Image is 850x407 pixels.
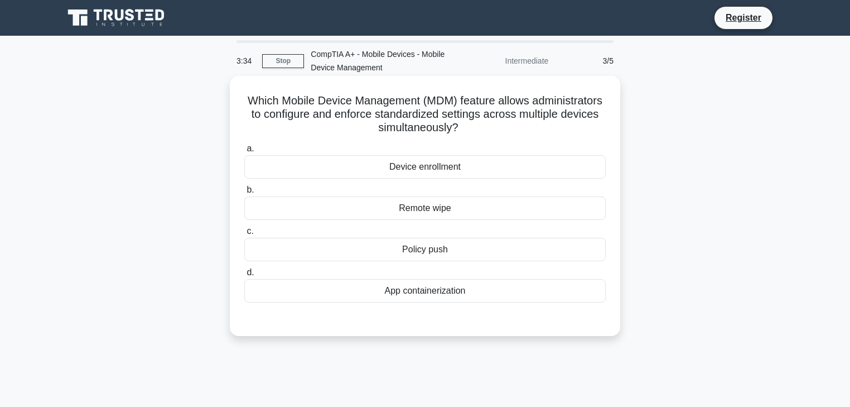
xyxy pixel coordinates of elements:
div: 3:34 [230,50,262,72]
span: d. [247,267,254,277]
span: c. [247,226,253,236]
div: Intermediate [457,50,555,72]
span: a. [247,143,254,153]
a: Stop [262,54,304,68]
div: Policy push [244,238,606,261]
div: 3/5 [555,50,620,72]
h5: Which Mobile Device Management (MDM) feature allows administrators to configure and enforce stand... [243,94,607,135]
div: Remote wipe [244,197,606,220]
div: CompTIA A+ - Mobile Devices - Mobile Device Management [304,43,457,79]
div: App containerization [244,279,606,303]
div: Device enrollment [244,155,606,179]
span: b. [247,185,254,194]
a: Register [719,11,768,25]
